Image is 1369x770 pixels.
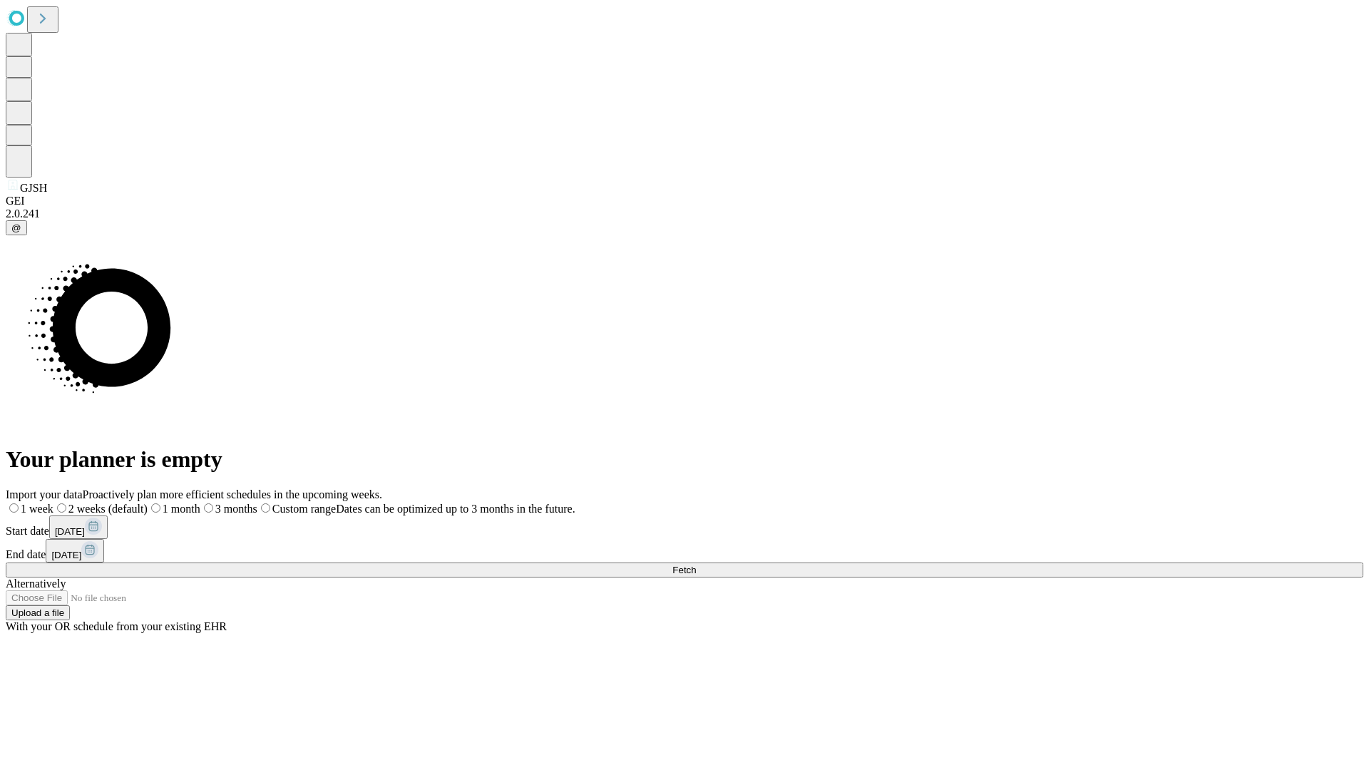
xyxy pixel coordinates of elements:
div: 2.0.241 [6,207,1363,220]
input: 1 month [151,503,160,513]
div: GEI [6,195,1363,207]
span: @ [11,222,21,233]
span: Custom range [272,503,336,515]
span: Import your data [6,488,83,500]
input: Custom rangeDates can be optimized up to 3 months in the future. [261,503,270,513]
span: [DATE] [55,526,85,537]
span: Alternatively [6,577,66,590]
button: Upload a file [6,605,70,620]
button: [DATE] [46,539,104,563]
span: [DATE] [51,550,81,560]
div: End date [6,539,1363,563]
button: [DATE] [49,515,108,539]
button: Fetch [6,563,1363,577]
div: Start date [6,515,1363,539]
span: Dates can be optimized up to 3 months in the future. [336,503,575,515]
button: @ [6,220,27,235]
span: 1 week [21,503,53,515]
input: 2 weeks (default) [57,503,66,513]
input: 3 months [204,503,213,513]
span: With your OR schedule from your existing EHR [6,620,227,632]
span: 3 months [215,503,257,515]
input: 1 week [9,503,19,513]
span: Proactively plan more efficient schedules in the upcoming weeks. [83,488,382,500]
span: 1 month [163,503,200,515]
h1: Your planner is empty [6,446,1363,473]
span: GJSH [20,182,47,194]
span: Fetch [672,565,696,575]
span: 2 weeks (default) [68,503,148,515]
